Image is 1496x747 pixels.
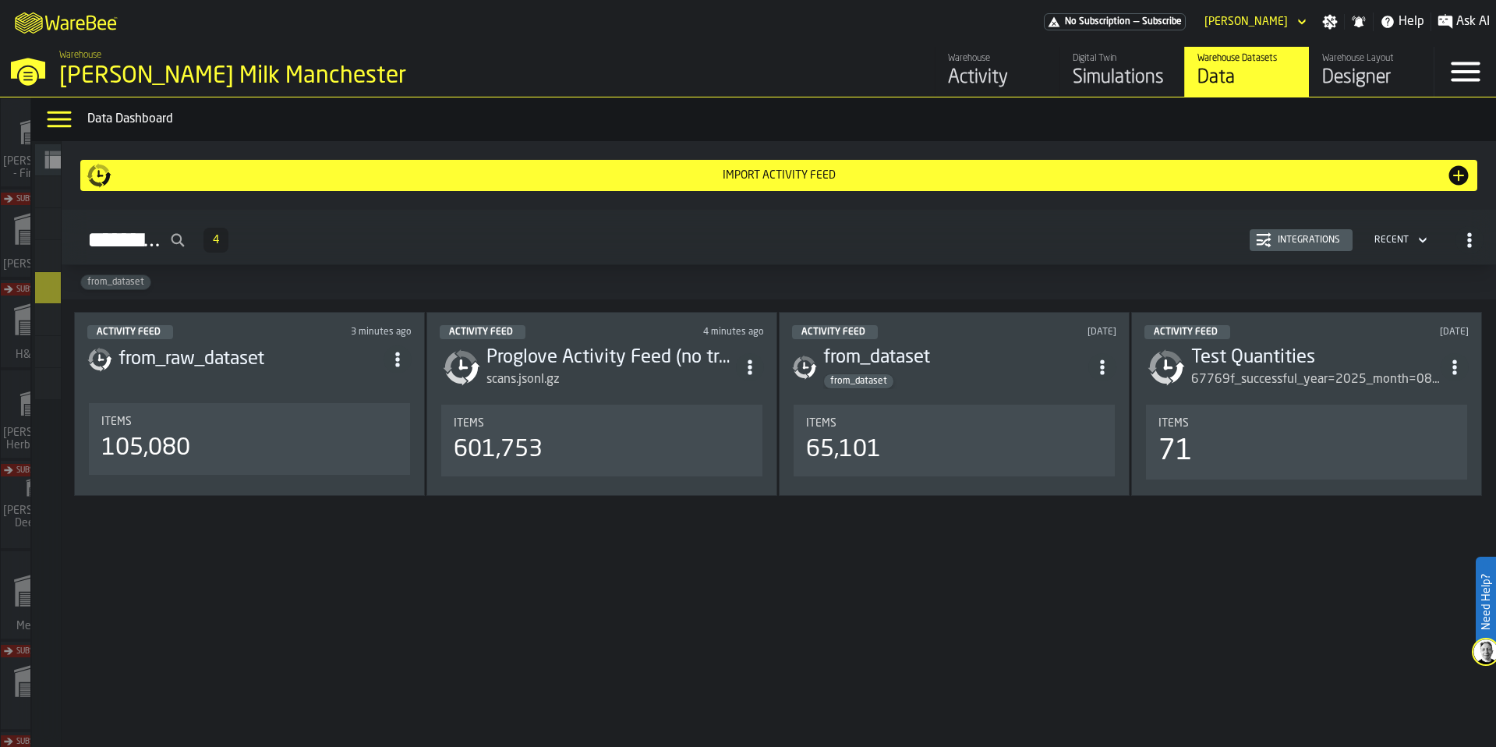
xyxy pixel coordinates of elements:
[16,285,53,294] span: Subscribe
[62,210,1496,265] h2: button-Activity Feed
[118,347,384,372] h3: from_raw_dataset
[1204,16,1288,28] div: DropdownMenuValue-Pavle Vasic
[111,169,1446,182] div: Import Activity Feed
[35,368,253,400] li: menu Files
[35,176,253,208] li: menu Assignments
[440,325,525,339] div: status-5 2
[1065,16,1130,27] span: No Subscription
[1154,327,1218,337] span: Activity Feed
[1,189,88,280] a: link-to-/wh/i/1653e8cc-126b-480f-9c47-e01e76aa4a88/simulations
[87,325,173,339] div: status-5 2
[101,434,190,462] div: 105,080
[1158,417,1455,430] div: Title
[823,345,1088,370] h3: from_dataset
[35,208,253,240] li: menu Items
[792,325,878,339] div: status-5 2
[426,312,777,496] div: ItemListCard-DashboardItemContainer
[37,104,81,135] label: button-toggle-Data Menu
[1,642,88,732] a: link-to-/wh/i/a559492c-8db7-4f96-b4fe-6fc1bd76401c/simulations
[454,417,750,430] div: Title
[806,417,1102,430] div: Title
[1191,370,1441,389] div: 67769f_successful_year=2025_month=08_day=04_cc-ioteventarchive-ingestion-4-2025-08-04-12-05-30-74...
[454,417,484,430] span: Items
[1073,53,1172,64] div: Digital Twin
[16,738,53,746] span: Subscribe
[1059,47,1184,97] a: link-to-/wh/i/b09612b5-e9f1-4a3a-b0a4-784729d61419/simulations
[1345,14,1373,30] label: button-toggle-Notifications
[1142,16,1182,27] span: Subscribe
[486,345,736,370] h3: Proglove Activity Feed (no trolleys)
[1133,16,1139,27] span: —
[1399,12,1424,31] span: Help
[59,50,101,61] span: Warehouse
[1434,47,1496,97] label: button-toggle-Menu
[801,327,865,337] span: Activity Feed
[824,376,893,387] span: from_dataset
[1158,436,1193,467] div: 71
[1,280,88,370] a: link-to-/wh/i/0438fb8c-4a97-4a5b-bcc6-2889b6922db0/simulations
[81,277,150,288] span: from_dataset
[440,402,764,480] section: card-DataDashboardCard
[792,402,1116,480] section: card-DataDashboardCard
[1,551,88,642] a: link-to-/wh/i/a24a3e22-db74-4543-ba93-f633e23cdb4e/simulations
[1374,235,1409,246] div: DropdownMenuValue-4
[948,53,1047,64] div: Warehouse
[35,336,253,368] li: menu Policies
[13,620,76,632] span: Mercedes 1
[1131,312,1482,496] div: ItemListCard-DashboardItemContainer
[1309,47,1434,97] a: link-to-/wh/i/b09612b5-e9f1-4a3a-b0a4-784729d61419/designer
[101,416,398,428] div: Title
[1197,53,1296,64] div: Warehouse Datasets
[935,47,1059,97] a: link-to-/wh/i/b09612b5-e9f1-4a3a-b0a4-784729d61419/feed/
[213,235,219,246] span: 4
[1184,47,1309,97] a: link-to-/wh/i/b09612b5-e9f1-4a3a-b0a4-784729d61419/data
[101,416,132,428] span: Items
[1044,13,1186,30] a: link-to-/wh/i/b09612b5-e9f1-4a3a-b0a4-784729d61419/pricing/
[999,327,1116,338] div: Updated: 8/8/2025, 5:23:39 PM Created: 8/8/2025, 5:20:47 PM
[1158,417,1189,430] span: Items
[1197,65,1296,90] div: Data
[1368,231,1431,250] div: DropdownMenuValue-4
[80,160,1477,191] button: button-Import Activity Feed
[1316,14,1344,30] label: button-toggle-Settings
[1191,345,1441,370] h3: Test Quantities
[16,195,53,204] span: Subscribe
[1351,327,1469,338] div: Updated: 8/7/2025, 11:36:30 AM Created: 8/4/2025, 2:42:11 PM
[97,327,161,337] span: Activity Feed
[1073,65,1172,90] div: Simulations
[1198,12,1310,31] div: DropdownMenuValue-Pavle Vasic
[1250,229,1353,251] button: button-Integrations
[806,417,836,430] span: Items
[486,370,736,389] div: scans.jsonl.gz
[486,370,560,389] div: scans.jsonl.gz
[35,144,253,176] li: menu All Data Dashboard
[1271,235,1346,246] div: Integrations
[197,228,235,253] div: ButtonLoadMore-Load More-Prev-First-Last
[454,436,543,464] div: 601,753
[779,312,1130,496] div: ItemListCard-DashboardItemContainer
[794,405,1115,476] div: stat-Items
[1431,12,1496,31] label: button-toggle-Ask AI
[1456,12,1490,31] span: Ask AI
[1044,13,1186,30] div: Menu Subscription
[35,240,253,272] li: menu Orders
[646,327,764,338] div: Updated: 8/18/2025, 3:55:57 PM Created: 6/6/2025, 11:56:44 AM
[1374,12,1431,31] label: button-toggle-Help
[59,62,480,90] div: [PERSON_NAME] Milk Manchester
[35,304,253,336] li: menu Datasets
[16,466,53,475] span: Subscribe
[1146,405,1467,480] div: stat-Items
[449,327,513,337] span: Activity Feed
[1322,65,1421,90] div: Designer
[1322,53,1421,64] div: Warehouse Layout
[806,436,881,464] div: 65,101
[1,99,88,189] a: link-to-/wh/i/48cbecf7-1ea2-4bc9-a439-03d5b66e1a58/simulations
[16,647,53,656] span: Subscribe
[441,405,762,476] div: stat-Items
